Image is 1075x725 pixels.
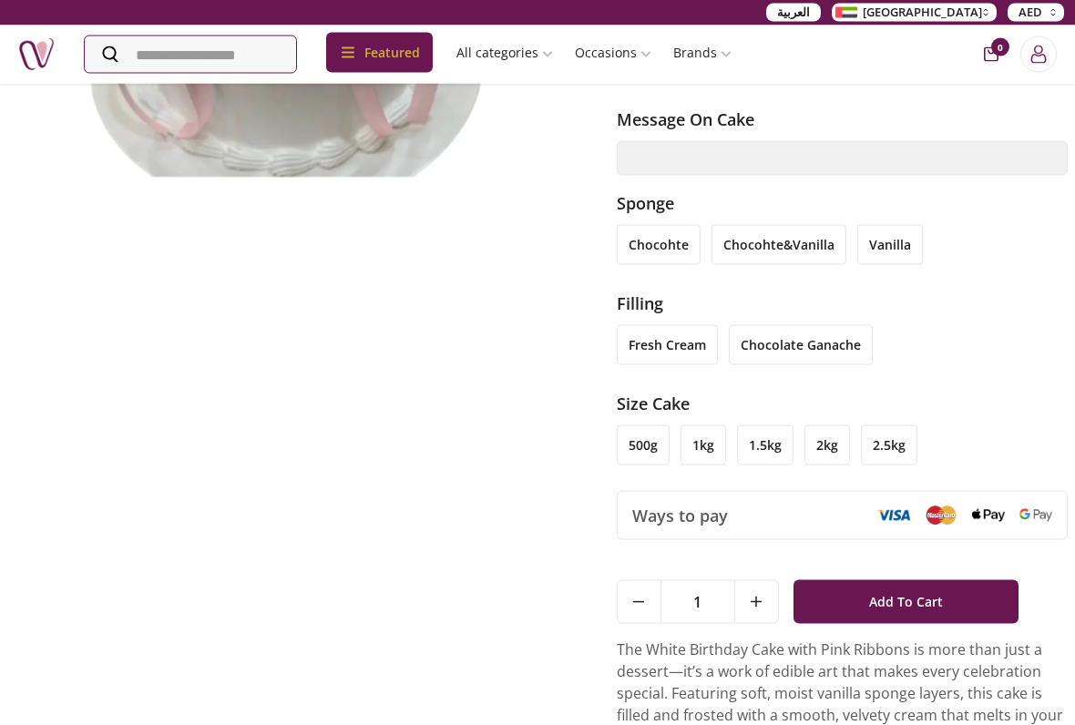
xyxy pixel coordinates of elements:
img: Apple Pay [972,509,1005,523]
button: AED [1008,4,1064,22]
img: Google Pay [1019,509,1052,522]
img: Arabic_dztd3n.png [835,7,857,18]
li: fresh cream [617,325,718,365]
li: 1kg [681,425,726,465]
span: AED [1019,4,1042,22]
button: Add To Cart [793,580,1019,624]
span: Add To Cart [869,586,943,618]
span: 1 [661,581,734,623]
h3: Sponge [617,190,1068,216]
li: chocohte&vanilla [712,225,846,265]
div: Featured [326,33,433,73]
span: العربية [777,4,810,22]
li: 2.5kg [861,425,917,465]
a: Brands [662,36,742,69]
img: Nigwa-uae-gifts [18,36,55,73]
img: Visa [877,509,910,522]
li: 1.5kg [737,425,793,465]
li: chocohte [617,225,701,265]
button: [GEOGRAPHIC_DATA] [832,4,997,22]
li: chocolate ganache [729,325,873,365]
span: Ways to pay [632,503,728,528]
span: 0 [991,38,1009,56]
input: Search [85,36,296,73]
h3: filling [617,291,1068,316]
button: Login [1020,36,1057,73]
li: 500g [617,425,670,465]
h3: Message on cake [617,107,1068,132]
li: 2kg [804,425,850,465]
li: vanilla [857,225,923,265]
a: All categories [445,36,564,69]
a: Occasions [564,36,662,69]
img: Mastercard [925,505,957,525]
span: [GEOGRAPHIC_DATA] [863,4,982,22]
button: cart-button [984,47,998,62]
h3: Size cake [617,391,1068,416]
